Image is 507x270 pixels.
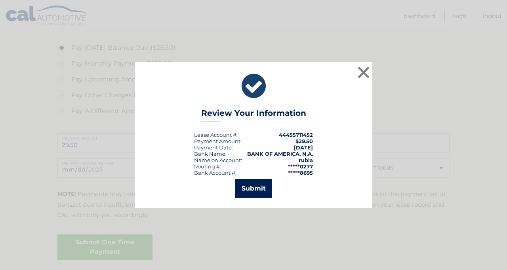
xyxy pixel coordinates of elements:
[294,144,313,151] span: [DATE]
[201,108,306,122] h3: Review Your Information
[194,138,242,144] div: Payment Amount:
[194,151,227,157] div: Bank Name:
[194,157,242,163] div: Name on Account:
[299,157,313,163] strong: rubia
[194,163,221,170] div: Routing #:
[295,138,313,144] span: $29.50
[247,151,313,157] strong: BANK OF AMERICA, N.A.
[235,179,272,198] button: Submit
[356,64,372,80] button: ×
[194,170,236,176] div: Bank Account #:
[194,132,238,138] div: Lease Account #:
[194,144,232,151] span: Payment Date
[279,132,313,138] strong: 44455711452
[194,144,233,151] div: :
